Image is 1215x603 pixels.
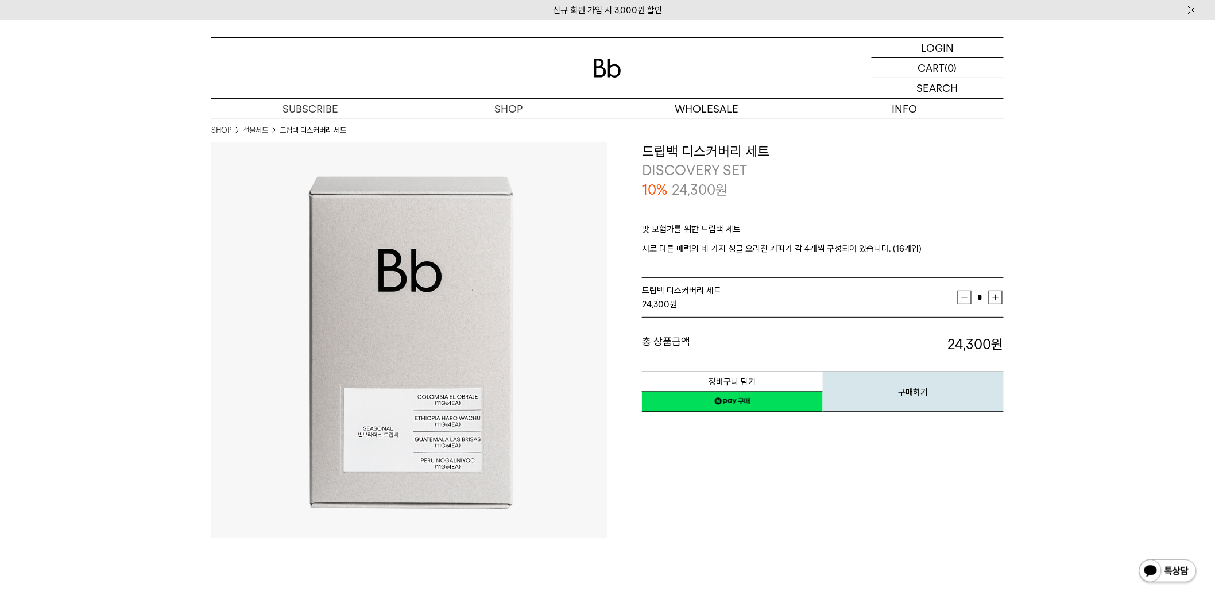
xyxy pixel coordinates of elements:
button: 장바구니 담기 [642,372,823,392]
b: 원 [992,336,1004,353]
p: 10% [642,180,667,200]
p: 24,300 [672,180,728,200]
a: SHOP [211,125,231,136]
strong: 24,300 [642,299,670,310]
span: 드립백 디스커버리 세트 [642,285,721,296]
li: 드립백 디스커버리 세트 [280,125,346,136]
dt: 총 상품금액 [642,335,823,354]
p: INFO [806,99,1004,119]
p: 맛 모험가를 위한 드립백 세트 [642,222,1004,242]
p: 서로 다른 매력의 네 가지 싱글 오리진 커피가 각 4개씩 구성되어 있습니다. (16개입) [642,242,1004,256]
button: 감소 [958,291,972,304]
img: 로고 [594,59,621,78]
button: 구매하기 [823,372,1004,412]
a: SUBSCRIBE [211,99,409,119]
h3: 드립백 디스커버리 세트 [642,142,1004,161]
p: (0) [945,58,957,78]
a: SHOP [409,99,607,119]
div: 원 [642,297,958,311]
button: 증가 [989,291,1003,304]
a: 선물세트 [243,125,268,136]
strong: 24,300 [948,336,1004,353]
a: 새창 [642,391,823,412]
p: DISCOVERY SET [642,161,1004,180]
img: 드립백 디스커버리 세트 [211,142,607,538]
span: 원 [715,181,728,198]
p: LOGIN [922,38,954,57]
p: WHOLESALE [607,99,806,119]
p: SEARCH [917,78,958,98]
a: CART (0) [872,58,1004,78]
a: LOGIN [872,38,1004,58]
p: CART [918,58,945,78]
a: 신규 회원 가입 시 3,000원 할인 [553,5,662,16]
